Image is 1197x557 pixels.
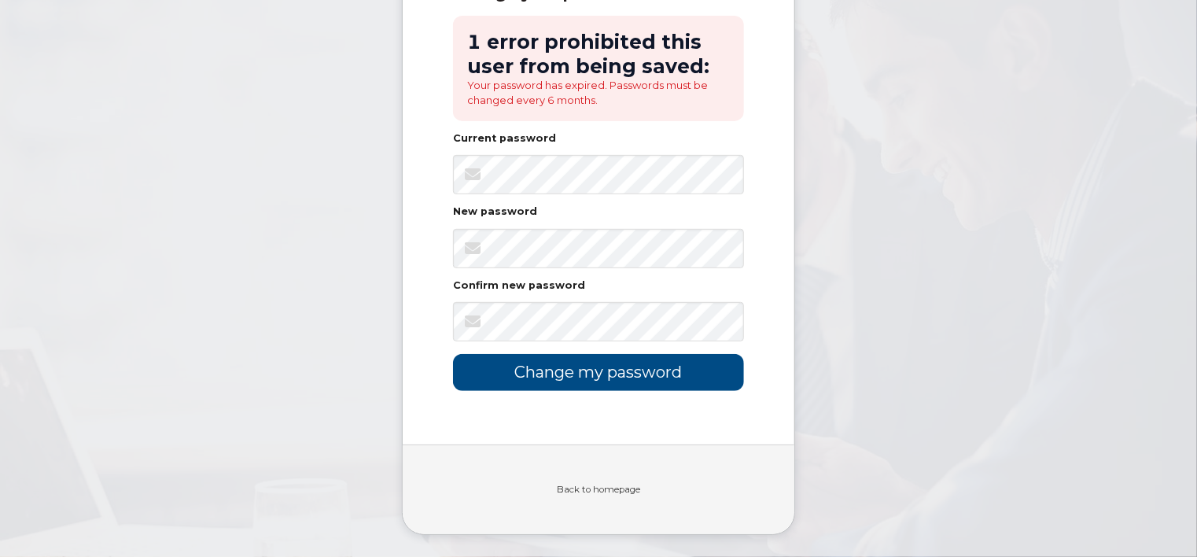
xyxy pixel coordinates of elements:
h2: 1 error prohibited this user from being saved: [467,30,730,78]
a: Back to homepage [557,484,640,495]
li: Your password has expired. Passwords must be changed every 6 months. [467,78,730,107]
label: Confirm new password [453,281,585,291]
input: Change my password [453,354,744,391]
label: Current password [453,134,556,144]
label: New password [453,207,537,217]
